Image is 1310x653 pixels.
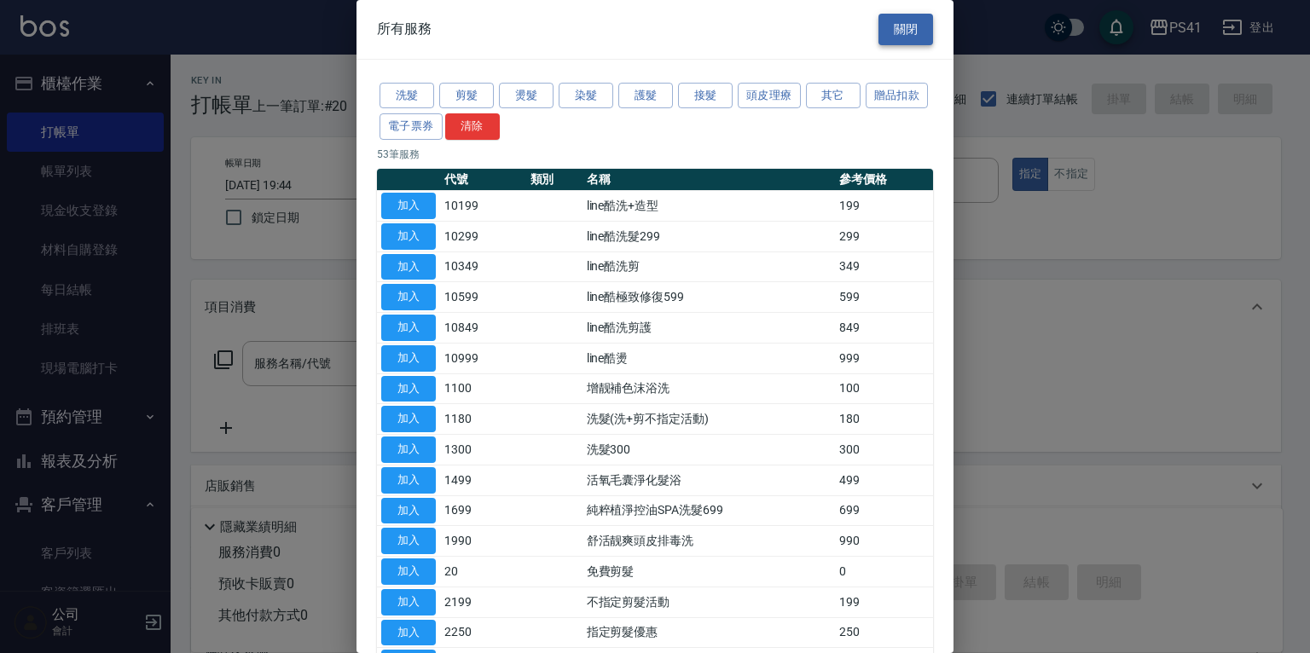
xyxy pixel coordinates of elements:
td: 299 [835,221,933,251]
td: 2250 [440,617,526,648]
th: 參考價格 [835,169,933,191]
td: 10199 [440,191,526,222]
td: 849 [835,313,933,344]
button: 加入 [381,528,436,554]
button: 關閉 [878,14,933,45]
button: 加入 [381,284,436,310]
td: 199 [835,191,933,222]
button: 電子票券 [380,113,443,140]
button: 清除 [445,113,500,140]
span: 所有服務 [377,20,432,38]
td: 免費剪髮 [583,557,836,587]
td: 1180 [440,404,526,435]
button: 護髮 [618,83,673,109]
button: 加入 [381,436,436,463]
button: 加入 [381,620,436,646]
td: 10299 [440,221,526,251]
button: 加入 [381,467,436,494]
td: 180 [835,404,933,435]
td: 990 [835,526,933,557]
button: 加入 [381,193,436,219]
td: 100 [835,373,933,404]
td: 0 [835,557,933,587]
th: 名稱 [583,169,836,191]
th: 類別 [526,169,583,191]
td: 不指定剪髮活動 [583,587,836,617]
td: 10349 [440,251,526,282]
td: 250 [835,617,933,648]
button: 加入 [381,223,436,250]
td: 300 [835,435,933,465]
td: 指定剪髮優惠 [583,617,836,648]
button: 洗髮 [380,83,434,109]
td: 499 [835,465,933,495]
td: 純粹植淨控油SPA洗髮699 [583,495,836,526]
td: 10999 [440,343,526,373]
td: 999 [835,343,933,373]
td: 20 [440,557,526,587]
td: 349 [835,251,933,282]
td: line酷洗剪護 [583,313,836,344]
td: 199 [835,587,933,617]
td: 洗髮300 [583,435,836,465]
button: 其它 [806,83,861,109]
button: 加入 [381,345,436,372]
td: line酷洗髮299 [583,221,836,251]
button: 加入 [381,558,436,585]
td: 1990 [440,526,526,557]
button: 加入 [381,589,436,615]
td: 2199 [440,587,526,617]
td: line酷洗+造型 [583,191,836,222]
button: 加入 [381,376,436,402]
button: 燙髮 [499,83,554,109]
td: line酷極致修復599 [583,282,836,313]
td: 1300 [440,435,526,465]
button: 加入 [381,498,436,524]
button: 加入 [381,315,436,341]
button: 加入 [381,406,436,432]
button: 頭皮理療 [738,83,801,109]
th: 代號 [440,169,526,191]
td: line酷洗剪 [583,251,836,282]
button: 染髮 [559,83,613,109]
td: 1499 [440,465,526,495]
button: 接髮 [678,83,733,109]
td: 699 [835,495,933,526]
button: 贈品扣款 [866,83,929,109]
td: line酷燙 [583,343,836,373]
td: 增靓補色沫浴洗 [583,373,836,404]
td: 10849 [440,313,526,344]
td: 10599 [440,282,526,313]
td: 舒活靓爽頭皮排毒洗 [583,526,836,557]
td: 洗髮(洗+剪不指定活動) [583,404,836,435]
p: 53 筆服務 [377,147,933,162]
td: 1100 [440,373,526,404]
td: 活氧毛囊淨化髮浴 [583,465,836,495]
button: 加入 [381,254,436,280]
button: 剪髮 [439,83,494,109]
td: 1699 [440,495,526,526]
td: 599 [835,282,933,313]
